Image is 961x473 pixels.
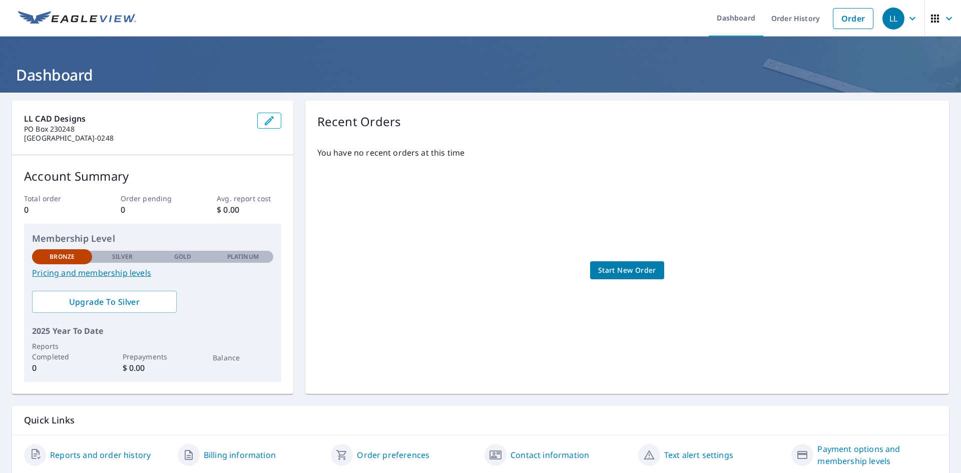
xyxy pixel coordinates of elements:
img: EV Logo [18,11,136,26]
p: Bronze [50,252,75,261]
p: Membership Level [32,232,273,245]
a: Billing information [204,449,276,461]
p: 2025 Year To Date [32,325,273,337]
a: Order preferences [357,449,429,461]
p: Platinum [227,252,259,261]
p: Order pending [121,193,185,204]
a: Reports and order history [50,449,151,461]
p: 0 [121,204,185,216]
p: Recent Orders [317,113,401,131]
p: Gold [174,252,191,261]
p: Quick Links [24,414,937,426]
p: Total order [24,193,88,204]
span: Start New Order [598,264,656,277]
p: Silver [112,252,133,261]
p: [GEOGRAPHIC_DATA]-0248 [24,134,249,143]
a: Text alert settings [664,449,733,461]
div: LL [882,8,904,30]
a: Contact information [511,449,589,461]
p: Balance [213,352,273,363]
p: 0 [32,362,92,374]
p: PO Box 230248 [24,125,249,134]
p: You have no recent orders at this time [317,147,937,159]
p: Reports Completed [32,341,92,362]
a: Payment options and membership levels [817,443,937,467]
a: Order [833,8,873,29]
a: Upgrade To Silver [32,291,177,313]
p: 0 [24,204,88,216]
span: Upgrade To Silver [40,296,169,307]
p: Account Summary [24,167,281,185]
p: $ 0.00 [123,362,183,374]
p: Avg. report cost [217,193,281,204]
p: Prepayments [123,351,183,362]
a: Start New Order [590,261,664,280]
h1: Dashboard [12,65,949,85]
a: Pricing and membership levels [32,267,273,279]
p: $ 0.00 [217,204,281,216]
p: LL CAD Designs [24,113,249,125]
